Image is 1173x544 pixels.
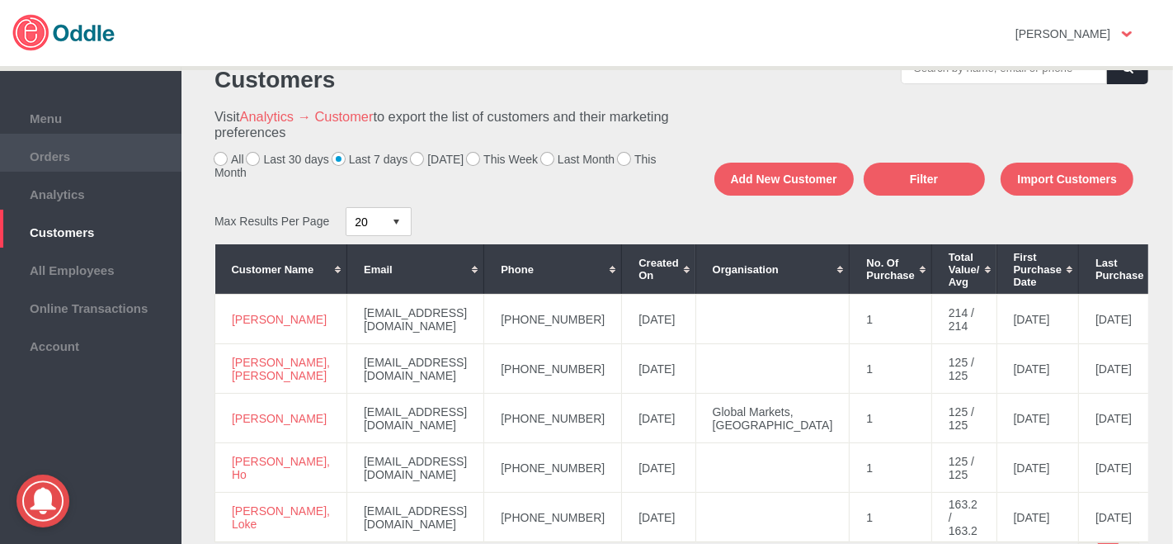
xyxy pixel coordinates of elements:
[347,443,484,493] td: [EMAIL_ADDRESS][DOMAIN_NAME]
[8,183,173,201] span: Analytics
[214,109,669,140] h3: Visit to export the list of customers and their marketing preferences
[1079,344,1161,394] td: [DATE]
[850,344,932,394] td: 1
[484,493,622,542] td: [PHONE_NUMBER]
[8,145,173,163] span: Orders
[347,295,484,344] td: [EMAIL_ADDRESS][DOMAIN_NAME]
[864,163,985,196] button: Filter
[996,344,1079,394] td: [DATE]
[622,344,695,394] td: [DATE]
[347,493,484,542] td: [EMAIL_ADDRESS][DOMAIN_NAME]
[232,455,330,481] a: [PERSON_NAME], Ho
[1079,295,1161,344] td: [DATE]
[347,394,484,443] td: [EMAIL_ADDRESS][DOMAIN_NAME]
[232,412,327,425] a: [PERSON_NAME]
[411,153,464,166] label: [DATE]
[850,295,932,344] td: 1
[850,244,932,294] th: No. of Purchase
[240,109,374,124] a: Analytics → Customer
[932,244,997,294] th: Total Value/ Avg
[214,215,329,229] span: Max Results Per Page
[232,313,327,326] a: [PERSON_NAME]
[932,443,997,493] td: 125 / 125
[215,244,347,294] th: Customer Name
[622,244,695,294] th: Created On
[8,297,173,315] span: Online Transactions
[1079,493,1161,542] td: [DATE]
[850,443,932,493] td: 1
[484,295,622,344] td: [PHONE_NUMBER]
[695,244,850,294] th: Organisation
[932,295,997,344] td: 214 / 214
[541,153,615,166] label: Last Month
[347,344,484,394] td: [EMAIL_ADDRESS][DOMAIN_NAME]
[996,244,1079,294] th: First Purchase Date
[622,443,695,493] td: [DATE]
[232,504,330,531] a: [PERSON_NAME], Loke
[932,394,997,443] td: 125 / 125
[714,163,854,196] button: Add New Customer
[347,244,484,294] th: Email
[484,394,622,443] td: [PHONE_NUMBER]
[996,443,1079,493] td: [DATE]
[1001,163,1133,196] button: Import Customers
[622,493,695,542] td: [DATE]
[1079,244,1161,294] th: Last Purchase
[1079,443,1161,493] td: [DATE]
[996,295,1079,344] td: [DATE]
[467,153,538,166] label: This Week
[332,153,408,166] label: Last 7 days
[214,153,657,179] label: This Month
[214,153,244,166] label: All
[1122,31,1132,37] img: user-option-arrow.png
[484,244,622,294] th: Phone
[8,221,173,239] span: Customers
[932,344,997,394] td: 125 / 125
[622,295,695,344] td: [DATE]
[1015,27,1110,40] strong: [PERSON_NAME]
[996,394,1079,443] td: [DATE]
[996,493,1079,542] td: [DATE]
[247,153,328,166] label: Last 30 days
[232,356,330,382] a: [PERSON_NAME], [PERSON_NAME]
[8,107,173,125] span: Menu
[214,67,669,93] h1: Customers
[8,335,173,353] span: Account
[850,394,932,443] td: 1
[484,443,622,493] td: [PHONE_NUMBER]
[8,259,173,277] span: All Employees
[1079,394,1161,443] td: [DATE]
[850,493,932,542] td: 1
[622,394,695,443] td: [DATE]
[695,394,850,443] td: Global Markets, [GEOGRAPHIC_DATA]
[932,493,997,542] td: 163.2 / 163.2
[484,344,622,394] td: [PHONE_NUMBER]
